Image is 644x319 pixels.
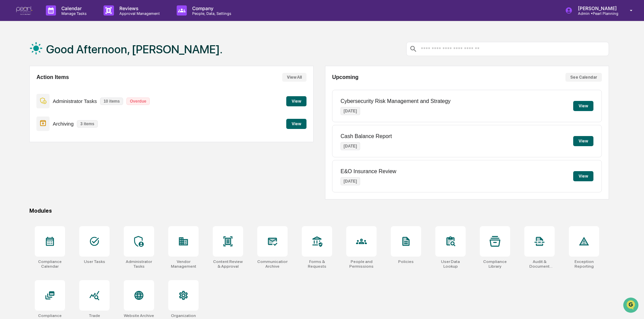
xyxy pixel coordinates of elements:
div: People and Permissions [346,259,377,269]
a: View [286,98,306,104]
div: Forms & Requests [302,259,332,269]
p: [DATE] [341,177,360,185]
div: Vendor Management [168,259,199,269]
span: Preclearance [13,85,43,92]
p: Cash Balance Report [341,133,392,139]
div: Compliance Library [480,259,510,269]
p: Admin • Pearl Planning [573,11,620,16]
p: How can we help? [7,14,123,25]
div: Audit & Document Logs [524,259,555,269]
span: Pylon [67,114,82,119]
div: Content Review & Approval [213,259,243,269]
p: Archiving [53,121,74,127]
p: [DATE] [341,142,360,150]
button: See Calendar [565,73,602,82]
div: Compliance Calendar [35,259,65,269]
a: View [286,120,306,127]
button: View [286,119,306,129]
div: User Tasks [84,259,105,264]
div: 🔎 [7,99,12,104]
div: Administrator Tasks [124,259,154,269]
span: Attestations [56,85,84,92]
p: 3 items [77,120,97,128]
a: 🔎Data Lookup [4,95,45,107]
a: Powered byPylon [48,114,82,119]
button: View [573,101,593,111]
p: People, Data, Settings [187,11,235,16]
div: 🗄️ [49,86,54,91]
img: 1746055101610-c473b297-6a78-478c-a979-82029cc54cd1 [7,52,19,64]
p: Administrator Tasks [53,98,97,104]
div: Modules [29,208,609,214]
p: Manage Tasks [56,11,90,16]
div: Policies [398,259,414,264]
img: logo [16,6,32,15]
p: Cybersecurity Risk Management and Strategy [341,98,450,104]
div: We're available if you need us! [23,58,85,64]
a: 🖐️Preclearance [4,82,46,95]
span: Data Lookup [13,98,42,105]
button: View [573,136,593,146]
p: Calendar [56,5,90,11]
a: 🗄️Attestations [46,82,86,95]
h2: Action Items [36,74,69,80]
h1: Good Afternoon, [PERSON_NAME]. [46,43,223,56]
p: Reviews [114,5,163,11]
p: Overdue [126,98,150,105]
p: E&O Insurance Review [341,168,396,175]
p: Company [187,5,235,11]
h2: Upcoming [332,74,358,80]
div: Website Archive [124,313,154,318]
p: Approval Management [114,11,163,16]
button: View All [282,73,306,82]
button: View [573,171,593,181]
p: 10 items [100,98,123,105]
iframe: Open customer support [622,297,641,315]
div: Start new chat [23,52,111,58]
div: 🖐️ [7,86,12,91]
p: [PERSON_NAME] [573,5,620,11]
div: Communications Archive [257,259,288,269]
div: Exception Reporting [569,259,599,269]
p: [DATE] [341,107,360,115]
button: View [286,96,306,106]
div: User Data Lookup [435,259,466,269]
button: Start new chat [115,54,123,62]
